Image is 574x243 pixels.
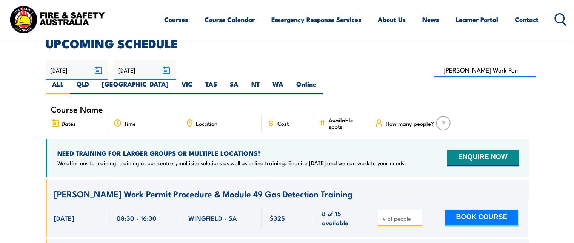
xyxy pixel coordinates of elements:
label: NT [245,80,266,94]
label: SA [223,80,245,94]
span: WINGFIELD - SA [188,214,237,222]
span: Available spots [328,117,364,130]
input: Search Course [434,63,536,77]
button: BOOK COURSE [445,210,518,226]
label: QLD [70,80,95,94]
span: Course Name [51,106,103,112]
h2: UPCOMING SCHEDULE [46,38,529,48]
h4: NEED TRAINING FOR LARGER GROUPS OR MULTIPLE LOCATIONS? [57,149,406,157]
p: We offer onsite training, training at our centres, multisite solutions as well as online training... [57,159,406,167]
a: Courses [164,9,188,29]
a: Emergency Response Services [271,9,361,29]
a: News [422,9,439,29]
span: Time [124,120,136,127]
label: VIC [175,80,199,94]
button: ENQUIRE NOW [447,150,518,166]
input: # of people [382,215,420,222]
label: [GEOGRAPHIC_DATA] [95,80,175,94]
a: Contact [515,9,539,29]
span: 8 of 15 available [322,209,361,227]
span: Cost [277,120,289,127]
label: TAS [199,80,223,94]
span: Location [196,120,217,127]
input: From date [46,60,108,80]
span: [DATE] [54,214,74,222]
span: 08:30 - 16:30 [117,214,157,222]
label: WA [266,80,290,94]
span: $325 [270,214,285,222]
a: About Us [378,9,406,29]
a: [PERSON_NAME] Work Permit Procedure & Module 49 Gas Detection Training [54,189,352,199]
span: Dates [62,120,76,127]
span: How many people? [385,120,434,127]
label: Online [290,80,323,94]
a: Learner Portal [456,9,498,29]
span: [PERSON_NAME] Work Permit Procedure & Module 49 Gas Detection Training [54,187,352,200]
input: To date [114,60,176,80]
label: ALL [46,80,70,94]
a: Course Calendar [205,9,255,29]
